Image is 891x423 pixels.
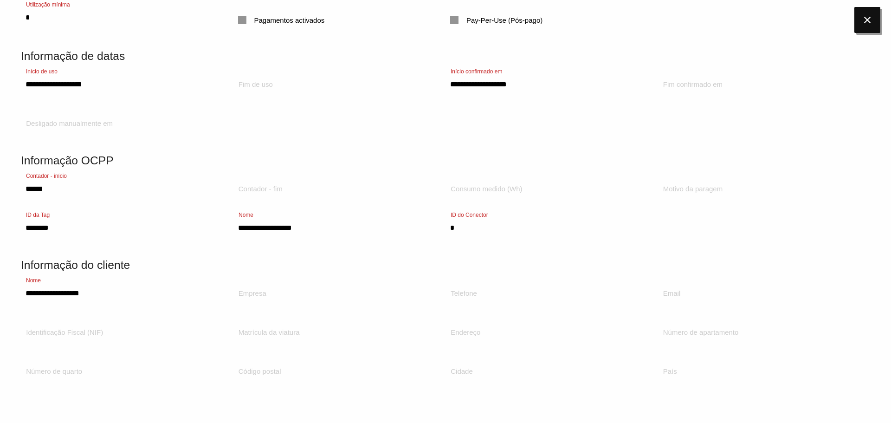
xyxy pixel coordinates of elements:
[238,14,325,26] span: Pagamentos activados
[26,327,103,338] label: Identificação Fiscal (NIF)
[663,366,677,377] label: País
[26,118,113,129] label: Desligado manualmente em
[451,67,502,76] label: Início confirmado em
[26,0,70,9] label: Utilização mínima
[451,211,488,219] label: ID do Conector
[239,79,273,90] label: Fim de uso
[21,259,870,271] h5: Informação do cliente
[239,184,283,195] label: Contador - fim
[451,184,522,195] label: Consumo medido (Wh)
[26,172,67,180] label: Contador - início
[239,211,253,219] label: Nome
[26,366,82,377] label: Número de quarto
[21,50,870,62] h5: Informação de datas
[26,211,50,219] label: ID da Tag
[21,154,870,167] h5: Informação OCPP
[450,14,542,26] span: Pay-Per-Use (Pós-pago)
[854,7,880,33] i: close
[663,288,681,299] label: Email
[239,288,266,299] label: Empresa
[663,327,739,338] label: Número de apartamento
[663,184,723,195] label: Motivo da paragem
[451,288,477,299] label: Telefone
[239,366,281,377] label: Código postal
[26,276,41,285] label: Nome
[663,79,723,90] label: Fim confirmado em
[451,366,473,377] label: Cidade
[26,67,58,76] label: Início de uso
[451,327,480,338] label: Endereço
[239,327,300,338] label: Matrícula da viatura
